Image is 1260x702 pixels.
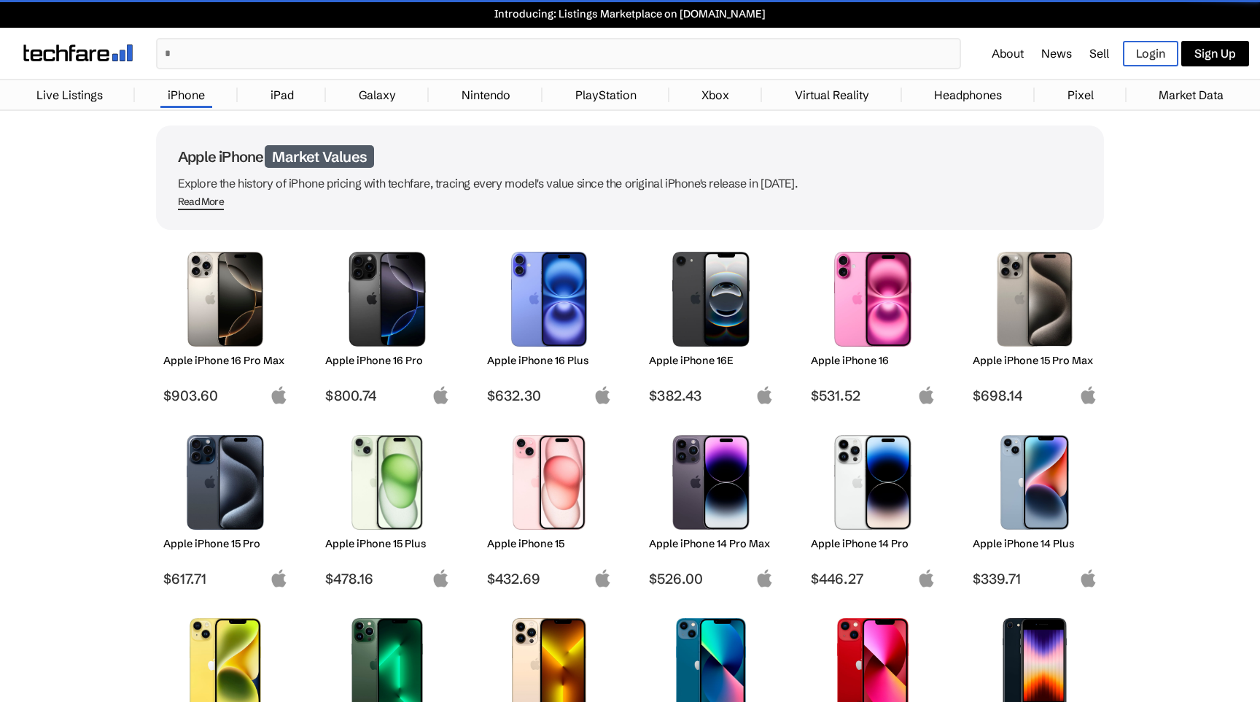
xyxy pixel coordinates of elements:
[811,354,936,367] h2: Apple iPhone 16
[1089,46,1109,61] a: Sell
[917,569,936,587] img: apple-logo
[480,428,618,587] a: iPhone 15 Apple iPhone 15 $432.69 apple-logo
[804,428,942,587] a: iPhone 14 Pro Apple iPhone 14 Pro $446.27 apple-logo
[351,80,403,109] a: Galaxy
[174,252,277,347] img: iPhone 16 Pro Max
[649,570,774,587] span: $526.00
[163,570,288,587] span: $617.71
[568,80,644,109] a: PlayStation
[163,537,288,550] h2: Apple iPhone 15 Pro
[454,80,518,109] a: Nintendo
[480,244,618,404] a: iPhone 16 Plus Apple iPhone 16 Plus $632.30 apple-logo
[487,354,612,367] h2: Apple iPhone 16 Plus
[265,145,374,168] span: Market Values
[642,428,780,587] a: iPhone 14 Pro Max Apple iPhone 14 Pro Max $526.00 apple-logo
[642,244,780,404] a: iPhone 16E Apple iPhone 16E $382.43 apple-logo
[270,386,288,404] img: apple-logo
[270,569,288,587] img: apple-logo
[156,244,295,404] a: iPhone 16 Pro Max Apple iPhone 16 Pro Max $903.60 apple-logo
[811,570,936,587] span: $446.27
[325,537,450,550] h2: Apple iPhone 15 Plus
[755,569,774,587] img: apple-logo
[660,252,763,347] img: iPhone 16E
[984,252,1086,347] img: iPhone 15 Pro Max
[163,354,288,367] h2: Apple iPhone 16 Pro Max
[178,173,1082,193] p: Explore the history of iPhone pricing with techfare, tracing every model's value since the origin...
[487,570,612,587] span: $432.69
[325,570,450,587] span: $478.16
[163,387,288,404] span: $903.60
[487,537,612,550] h2: Apple iPhone 15
[336,435,439,530] img: iPhone 15 Plus
[263,80,301,109] a: iPad
[917,386,936,404] img: apple-logo
[498,435,601,530] img: iPhone 15
[487,387,612,404] span: $632.30
[594,386,612,404] img: apple-logo
[649,354,774,367] h2: Apple iPhone 16E
[1060,80,1101,109] a: Pixel
[660,435,763,530] img: iPhone 14 Pro Max
[160,80,212,109] a: iPhone
[1041,46,1072,61] a: News
[1151,80,1231,109] a: Market Data
[336,252,439,347] img: iPhone 16 Pro
[29,80,110,109] a: Live Listings
[1181,41,1249,66] a: Sign Up
[984,435,1086,530] img: iPhone 14 Plus
[973,354,1097,367] h2: Apple iPhone 15 Pro Max
[973,570,1097,587] span: $339.71
[318,428,456,587] a: iPhone 15 Plus Apple iPhone 15 Plus $478.16 apple-logo
[755,386,774,404] img: apple-logo
[822,252,925,347] img: iPhone 16
[594,569,612,587] img: apple-logo
[811,387,936,404] span: $531.52
[973,387,1097,404] span: $698.14
[1079,569,1097,587] img: apple-logo
[178,196,224,210] span: Read More
[318,244,456,404] a: iPhone 16 Pro Apple iPhone 16 Pro $800.74 apple-logo
[649,537,774,550] h2: Apple iPhone 14 Pro Max
[498,252,601,347] img: iPhone 16 Plus
[178,196,224,208] div: Read More
[325,387,450,404] span: $800.74
[927,80,1009,109] a: Headphones
[432,386,450,404] img: apple-logo
[965,428,1104,587] a: iPhone 14 Plus Apple iPhone 14 Plus $339.71 apple-logo
[7,7,1253,20] a: Introducing: Listings Marketplace on [DOMAIN_NAME]
[822,435,925,530] img: iPhone 14 Pro
[1079,386,1097,404] img: apple-logo
[649,387,774,404] span: $382.43
[178,147,1082,166] h1: Apple iPhone
[156,428,295,587] a: iPhone 15 Pro Apple iPhone 15 Pro $617.71 apple-logo
[965,244,1104,404] a: iPhone 15 Pro Max Apple iPhone 15 Pro Max $698.14 apple-logo
[804,244,942,404] a: iPhone 16 Apple iPhone 16 $531.52 apple-logo
[694,80,736,109] a: Xbox
[325,354,450,367] h2: Apple iPhone 16 Pro
[174,435,277,530] img: iPhone 15 Pro
[23,45,133,61] img: techfare logo
[973,537,1097,550] h2: Apple iPhone 14 Plus
[787,80,876,109] a: Virtual Reality
[432,569,450,587] img: apple-logo
[992,46,1024,61] a: About
[811,537,936,550] h2: Apple iPhone 14 Pro
[1123,41,1178,66] a: Login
